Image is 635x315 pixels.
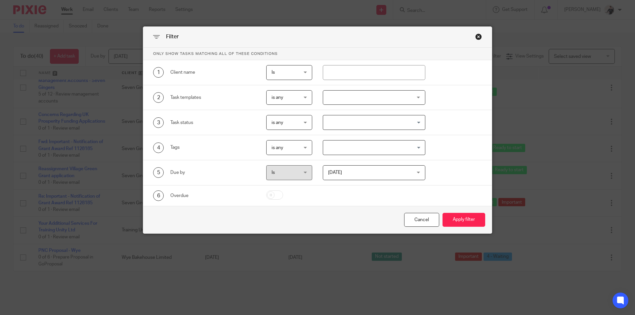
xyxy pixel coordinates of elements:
[153,190,164,201] div: 6
[323,140,426,155] div: Search for option
[475,33,482,40] div: Close this dialog window
[272,145,283,150] span: is any
[272,120,283,125] span: is any
[170,69,256,76] div: Client name
[166,34,179,39] span: Filter
[153,117,164,128] div: 3
[170,94,256,101] div: Task templates
[170,192,256,199] div: Overdue
[170,119,256,126] div: Task status
[170,144,256,151] div: Tags
[153,167,164,178] div: 5
[272,170,275,175] span: Is
[323,115,426,130] div: Search for option
[153,142,164,153] div: 4
[153,67,164,78] div: 1
[324,142,422,153] input: Search for option
[272,70,275,75] span: Is
[170,169,256,176] div: Due by
[153,92,164,103] div: 2
[143,48,492,60] p: Only show tasks matching all of these conditions
[328,170,342,175] span: [DATE]
[404,213,439,227] div: Close this dialog window
[443,213,485,227] button: Apply filter
[272,95,283,100] span: is any
[324,117,422,128] input: Search for option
